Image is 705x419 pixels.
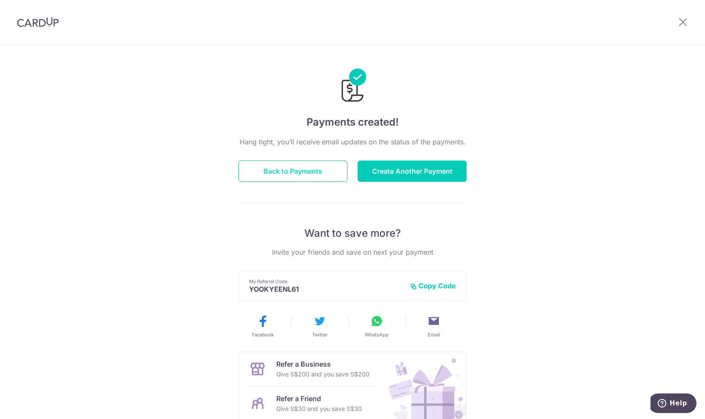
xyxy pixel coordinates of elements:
[276,369,370,379] p: Give S$200 and you save S$200
[339,69,366,104] img: Payments
[312,331,327,338] span: Twitter
[252,331,274,338] span: Facebook
[17,17,59,27] img: CardUp
[238,227,467,240] p: Want to save more?
[410,281,456,290] button: Copy Code
[249,278,403,285] p: My Referral Code
[651,393,696,415] iframe: Opens a widget where you can find more information
[276,404,362,414] p: Give S$30 and you save S$30
[238,115,467,130] h4: Payments created!
[365,331,389,338] span: WhatsApp
[295,314,345,338] button: Twitter
[249,285,403,293] p: YOOKYEENL61
[238,247,467,257] p: Invite your friends and save on next your payment
[409,314,459,338] button: Email
[276,393,362,404] p: Refer a Friend
[428,331,440,338] span: Email
[352,314,402,338] button: WhatsApp
[238,161,347,182] button: Back to Payments
[358,161,467,182] button: Create Another Payment
[276,359,370,369] p: Refer a Business
[238,137,467,147] p: Hang tight, you’ll receive email updates on the status of the payments.
[238,314,288,338] button: Facebook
